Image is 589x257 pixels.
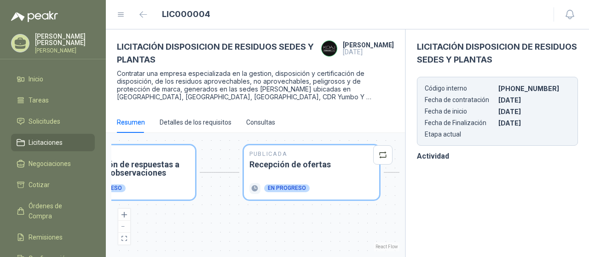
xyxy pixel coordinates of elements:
[375,244,398,249] a: React Flow attribution
[29,232,63,242] span: Remisiones
[29,137,63,148] span: Licitaciones
[160,117,231,127] div: Detalles de los requisitos
[343,42,394,48] h4: [PERSON_NAME]
[264,184,310,192] div: En progreso
[29,159,71,169] span: Negociaciones
[246,117,275,127] div: Consultas
[29,74,43,84] span: Inicio
[65,151,190,157] p: Publicada
[11,113,95,130] a: Solicitudes
[425,85,497,92] p: Código interno
[29,95,49,105] span: Tareas
[425,119,497,127] p: Fecha de Finalización
[117,40,321,67] h3: LICITACIÓN DISPOSICION DE RESIDUOS SEDES Y PLANTAS
[249,160,374,169] h3: Recepción de ofertas
[117,117,145,127] div: Resumen
[498,96,570,104] p: [DATE]
[498,85,570,92] p: [PHONE_NUMBER]
[29,116,60,126] span: Solicitudes
[11,70,95,88] a: Inicio
[118,233,130,245] button: fit view
[11,155,95,172] a: Negociaciones
[417,40,578,67] h3: LICITACIÓN DISPOSICION DE RESIDUOS SEDES Y PLANTAS
[118,209,130,221] button: zoom in
[11,134,95,151] a: Licitaciones
[118,221,130,233] button: zoom out
[417,150,578,162] h3: Actividad
[117,69,394,101] p: Contratar una empresa especializada en la gestion, disposición y certificación de disposición, de...
[118,209,130,245] div: React Flow controls
[65,160,190,177] h3: Socialización de respuestas a consultas y observaciones
[425,108,497,115] p: Fecha de inicio
[249,151,374,157] p: Publicada
[425,131,497,138] p: Etapa actual
[498,108,570,115] p: [DATE]
[162,8,210,21] h1: LIC000004
[322,41,337,56] img: Company Logo
[29,180,50,190] span: Cotizar
[11,91,95,109] a: Tareas
[373,145,393,165] button: retweet
[11,11,58,22] img: Logo peakr
[11,176,95,194] a: Cotizar
[35,33,95,46] p: [PERSON_NAME] [PERSON_NAME]
[11,228,95,246] a: Remisiones
[343,48,394,56] p: [DATE]
[29,201,86,221] span: Órdenes de Compra
[35,48,95,53] p: [PERSON_NAME]
[244,145,379,200] div: PublicadaRecepción de ofertasEn progreso
[425,96,497,104] p: Fecha de contratación
[11,197,95,225] a: Órdenes de Compra
[60,145,195,200] div: PublicadaSocialización de respuestas a consultas y observacionesEn progreso
[498,119,570,127] p: [DATE]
